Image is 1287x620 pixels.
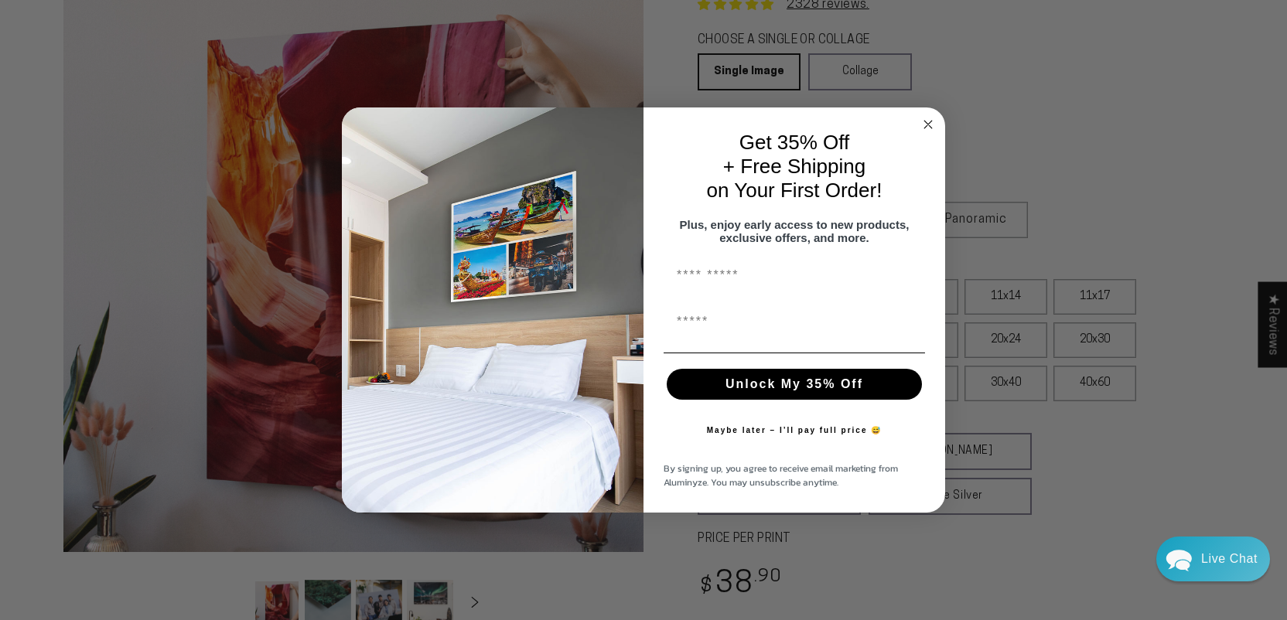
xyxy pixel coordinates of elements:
[1156,537,1270,581] div: Chat widget toggle
[919,115,937,134] button: Close dialog
[680,218,910,244] span: Plus, enjoy early access to new products, exclusive offers, and more.
[739,131,850,154] span: Get 35% Off
[664,462,898,489] span: By signing up, you agree to receive email marketing from Aluminyze. You may unsubscribe anytime.
[699,415,890,446] button: Maybe later – I’ll pay full price 😅
[667,369,922,400] button: Unlock My 35% Off
[723,155,865,178] span: + Free Shipping
[342,107,643,513] img: 728e4f65-7e6c-44e2-b7d1-0292a396982f.jpeg
[707,179,882,202] span: on Your First Order!
[1201,537,1258,581] div: Contact Us Directly
[664,353,925,353] img: underline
